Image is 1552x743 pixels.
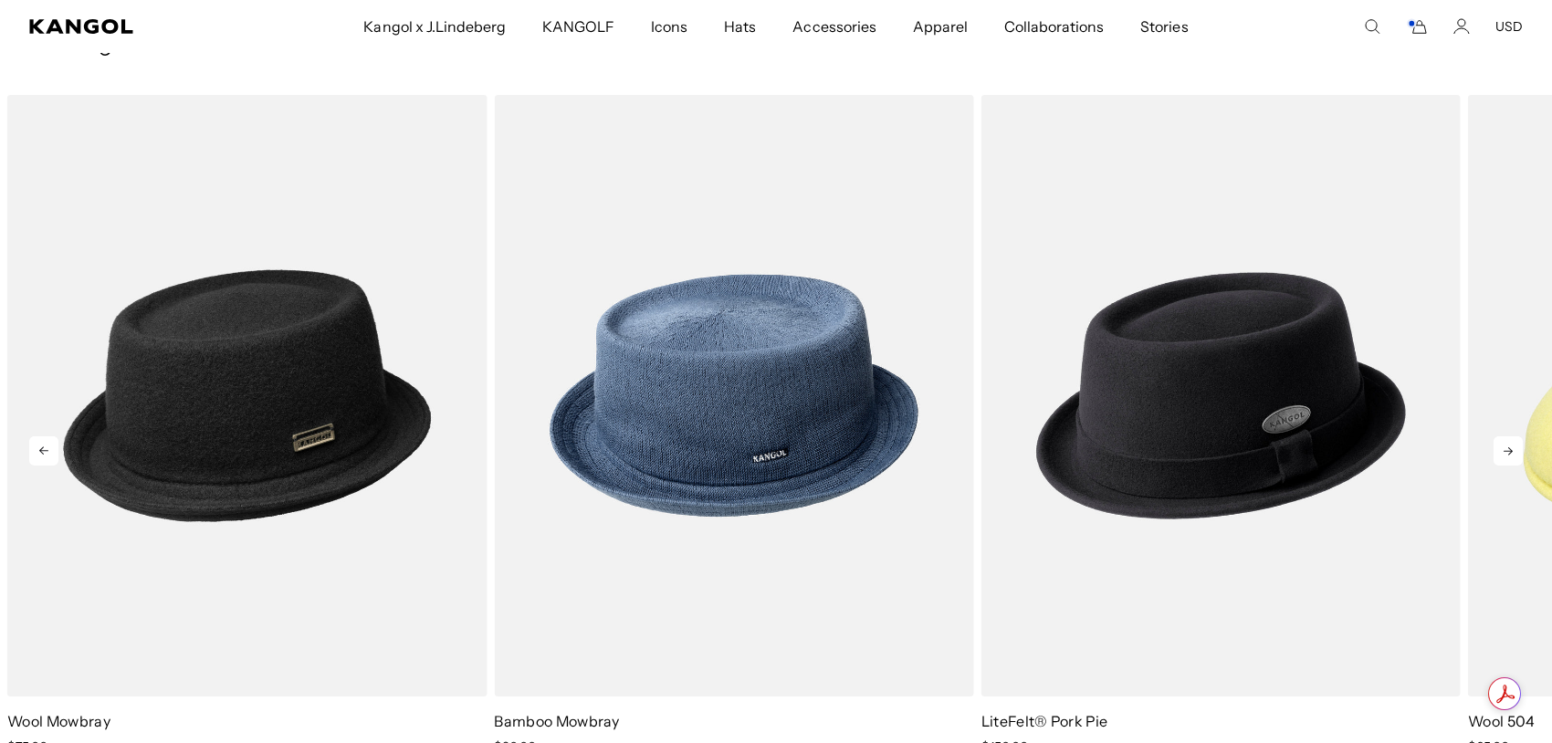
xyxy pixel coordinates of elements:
img: Wool Mowbray [7,95,487,697]
a: LiteFelt® Pork Pie [981,712,1108,730]
img: LiteFelt® Pork Pie [981,95,1461,697]
button: USD [1495,18,1523,35]
button: Cart [1406,18,1428,35]
summary: Search here [1364,18,1380,35]
a: Bamboo Mowbray [494,712,619,730]
a: Kangol [29,19,240,34]
a: Wool Mowbray [7,712,110,730]
a: Wool 504 [1468,712,1536,730]
img: Bamboo Mowbray [494,95,973,697]
a: Account [1453,18,1470,35]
